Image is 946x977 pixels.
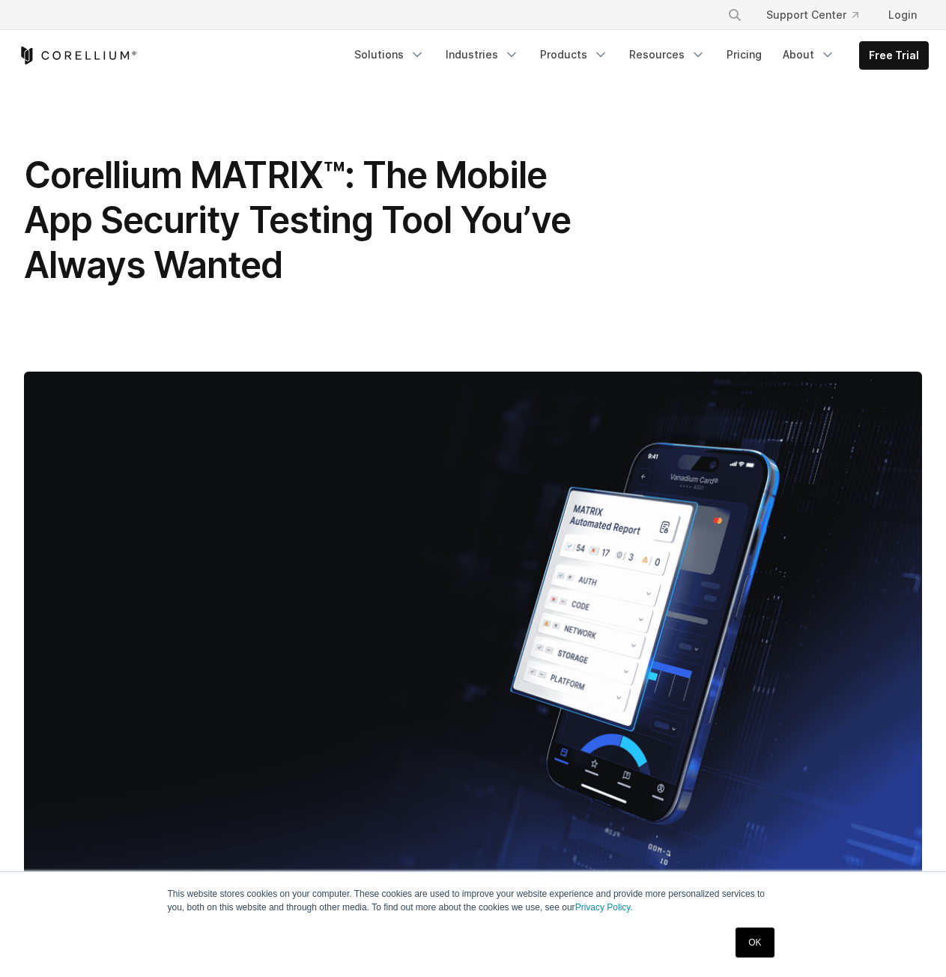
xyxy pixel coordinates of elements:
[754,1,870,28] a: Support Center
[437,41,528,68] a: Industries
[24,372,922,877] img: Corellium MATRIX™: The Mobile App Security Testing Tool You’ve Always Wanted
[24,153,571,287] span: Corellium MATRIX™: The Mobile App Security Testing Tool You’ve Always Wanted
[721,1,748,28] button: Search
[620,41,715,68] a: Resources
[774,41,844,68] a: About
[718,41,771,68] a: Pricing
[531,41,617,68] a: Products
[860,42,928,69] a: Free Trial
[575,902,633,913] a: Privacy Policy.
[345,41,434,68] a: Solutions
[18,46,137,64] a: Corellium Home
[709,1,929,28] div: Navigation Menu
[168,887,779,914] p: This website stores cookies on your computer. These cookies are used to improve your website expe...
[736,928,774,958] a: OK
[876,1,929,28] a: Login
[345,41,929,70] div: Navigation Menu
